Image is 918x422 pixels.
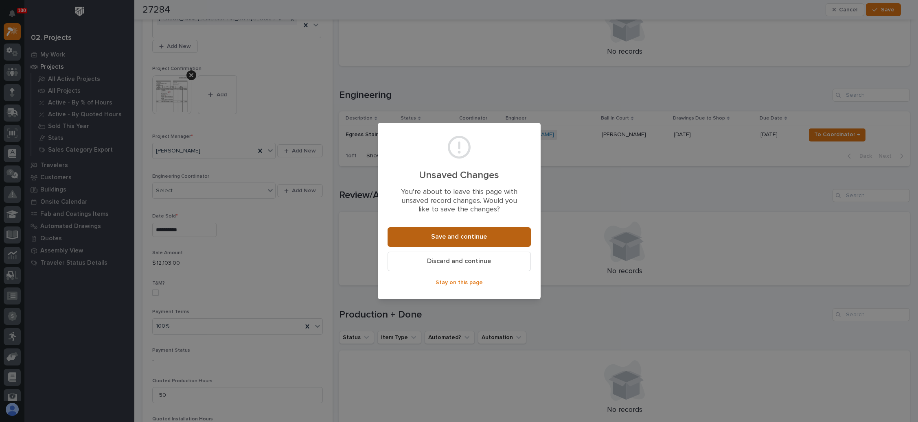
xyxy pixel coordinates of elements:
button: Stay on this page [388,276,531,289]
p: You’re about to leave this page with unsaved record changes. Would you like to save the changes? [397,188,521,214]
span: Discard and continue [427,257,491,265]
h2: Unsaved Changes [397,170,521,181]
button: Discard and continue [388,252,531,271]
span: Save and continue [431,233,487,241]
span: Stay on this page [436,279,483,286]
button: Save and continue [388,227,531,247]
